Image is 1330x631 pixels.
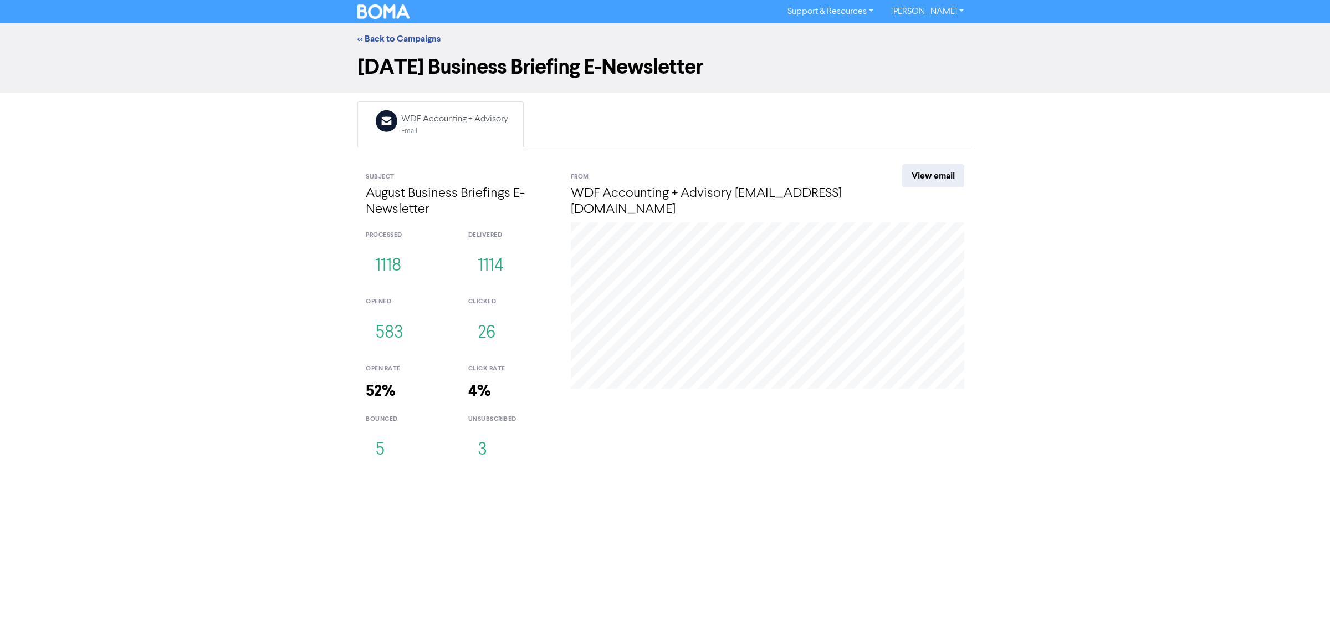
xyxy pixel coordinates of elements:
[357,4,410,19] img: BOMA Logo
[366,315,413,352] button: 583
[366,381,396,401] strong: 52%
[882,3,973,21] a: [PERSON_NAME]
[366,415,452,424] div: bounced
[571,172,862,182] div: From
[366,364,452,374] div: open rate
[366,172,554,182] div: Subject
[366,248,411,284] button: 1118
[366,231,452,240] div: processed
[468,297,554,307] div: clicked
[401,126,508,136] div: Email
[468,381,491,401] strong: 4%
[366,297,452,307] div: opened
[366,432,394,469] button: 5
[779,3,882,21] a: Support & Resources
[468,231,554,240] div: delivered
[468,432,497,469] button: 3
[468,364,554,374] div: click rate
[1275,578,1330,631] iframe: Chat Widget
[468,315,505,352] button: 26
[571,186,862,218] h4: WDF Accounting + Advisory [EMAIL_ADDRESS][DOMAIN_NAME]
[366,186,554,218] h4: August Business Briefings E-Newsletter
[902,164,964,187] a: View email
[357,54,973,80] h1: [DATE] Business Briefing E-Newsletter
[401,113,508,126] div: WDF Accounting + Advisory
[357,33,441,44] a: << Back to Campaigns
[468,248,513,284] button: 1114
[468,415,554,424] div: unsubscribed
